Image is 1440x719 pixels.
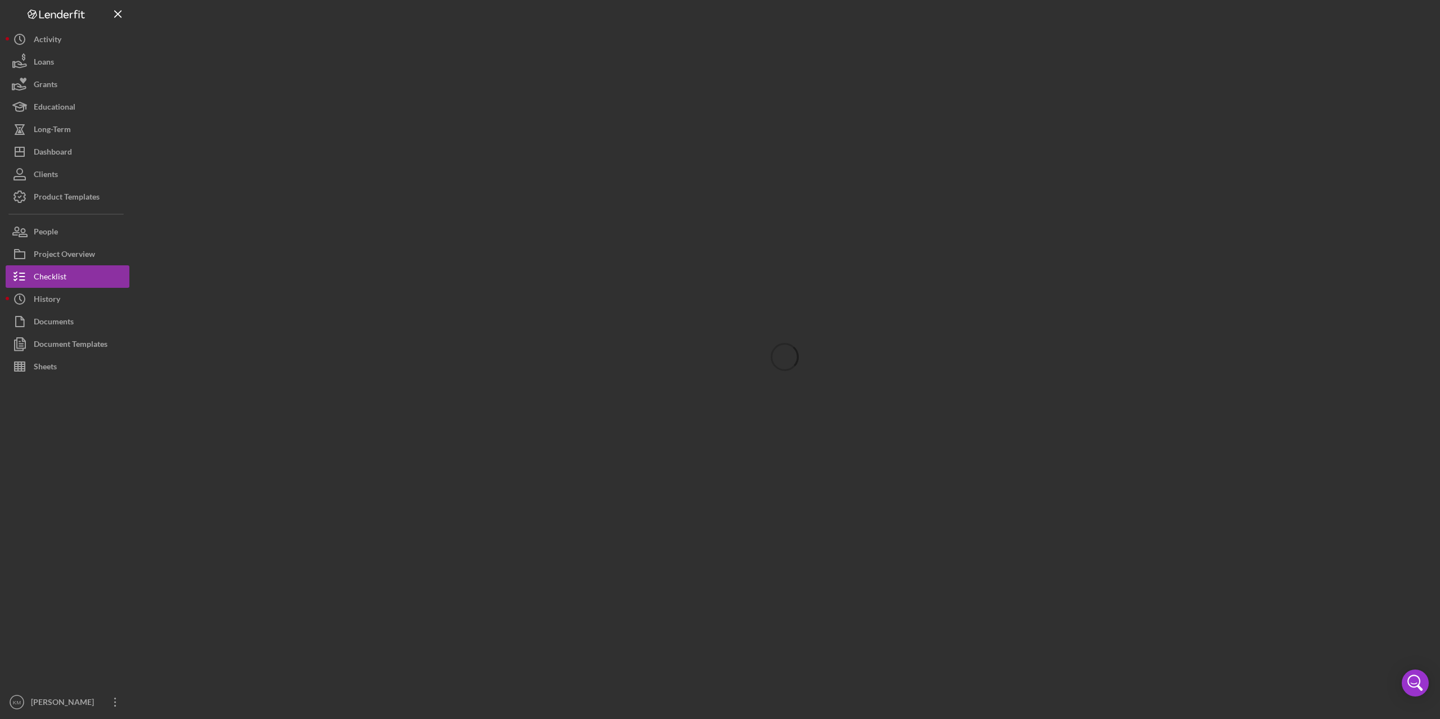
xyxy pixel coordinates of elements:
button: Document Templates [6,333,129,355]
div: Loans [34,51,54,76]
button: Clients [6,163,129,186]
div: Activity [34,28,61,53]
button: Educational [6,96,129,118]
div: Sheets [34,355,57,381]
div: People [34,220,58,246]
button: Documents [6,310,129,333]
button: Checklist [6,265,129,288]
div: Dashboard [34,141,72,166]
div: Product Templates [34,186,100,211]
div: Open Intercom Messenger [1402,670,1429,697]
button: Project Overview [6,243,129,265]
text: KM [13,699,21,706]
button: Product Templates [6,186,129,208]
div: Checklist [34,265,66,291]
div: Grants [34,73,57,98]
button: Long-Term [6,118,129,141]
div: Document Templates [34,333,107,358]
button: Loans [6,51,129,73]
button: Grants [6,73,129,96]
div: Educational [34,96,75,121]
div: [PERSON_NAME] [28,691,101,716]
button: Sheets [6,355,129,378]
div: History [34,288,60,313]
div: Documents [34,310,74,336]
button: KM[PERSON_NAME] [6,691,129,713]
button: History [6,288,129,310]
div: Project Overview [34,243,95,268]
button: Activity [6,28,129,51]
button: Dashboard [6,141,129,163]
button: People [6,220,129,243]
div: Clients [34,163,58,188]
div: Long-Term [34,118,71,143]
